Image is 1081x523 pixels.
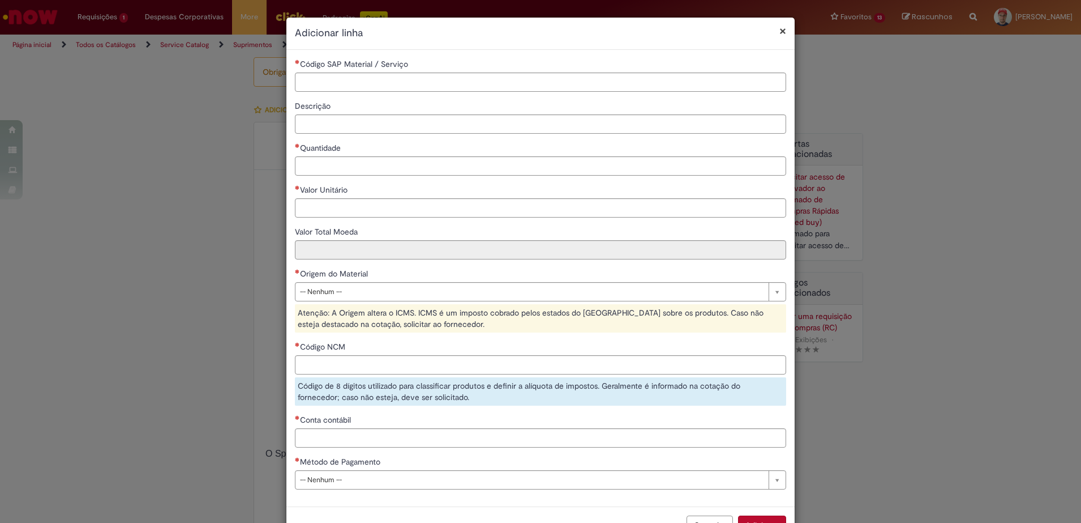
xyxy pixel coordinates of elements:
span: -- Nenhum -- [300,471,763,489]
span: Código NCM [300,342,348,352]
span: Descrição [295,101,333,111]
span: Somente leitura - Valor Total Moeda [295,227,360,237]
span: Necessários [295,185,300,190]
input: Valor Unitário [295,198,786,218]
span: Código SAP Material / Serviço [300,59,410,69]
input: Código SAP Material / Serviço [295,73,786,92]
span: -- Nenhum -- [300,283,763,301]
span: Necessários [295,457,300,462]
span: Quantidade [300,143,343,153]
span: Valor Unitário [300,185,350,195]
span: Conta contábil [300,415,353,425]
span: Necessários [295,143,300,148]
input: Conta contábil [295,428,786,448]
span: Método de Pagamento [300,457,383,467]
input: Código NCM [295,355,786,375]
span: Origem do Material [300,269,370,279]
h2: Adicionar linha [295,26,786,41]
input: Valor Total Moeda [295,240,786,260]
div: Atenção: A Origem altera o ICMS. ICMS é um imposto cobrado pelos estados do [GEOGRAPHIC_DATA] sob... [295,304,786,333]
span: Necessários [295,59,300,64]
span: Necessários [295,415,300,420]
div: Código de 8 dígitos utilizado para classificar produtos e definir a alíquota de impostos. Geralme... [295,377,786,406]
input: Quantidade [295,156,786,176]
button: Fechar modal [779,25,786,37]
span: Necessários [295,342,300,347]
input: Descrição [295,114,786,134]
span: Necessários [295,269,300,274]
